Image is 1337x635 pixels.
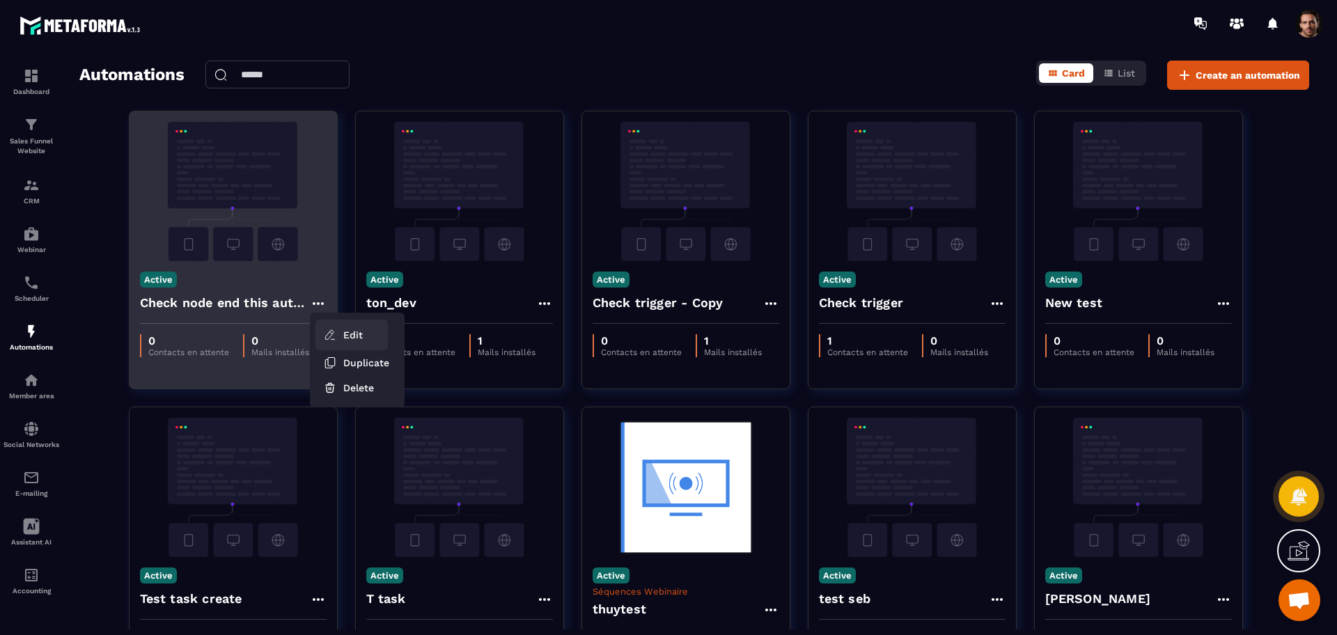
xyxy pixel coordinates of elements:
[23,469,40,486] img: email
[140,122,327,261] img: automation-background
[1167,61,1309,90] button: Create an automation
[819,293,904,313] h4: Check trigger
[23,421,40,437] img: social-network
[1279,579,1320,621] div: Mở cuộc trò chuyện
[140,567,177,583] p: Active
[1045,122,1232,261] img: automation-background
[1039,63,1093,83] button: Card
[140,589,242,609] h4: Test task create
[140,272,177,288] p: Active
[827,347,908,357] p: Contacts en attente
[315,320,388,350] a: Edit
[827,334,908,347] p: 1
[3,489,59,497] p: E-mailing
[3,343,59,351] p: Automations
[3,392,59,400] p: Member area
[366,589,406,609] h4: T task
[593,418,779,557] img: automation-background
[1095,63,1143,83] button: List
[930,334,988,347] p: 0
[819,589,871,609] h4: test seb
[1157,347,1214,357] p: Mails installés
[3,88,59,95] p: Dashboard
[819,122,1006,261] img: automation-background
[1045,272,1082,288] p: Active
[140,293,310,313] h4: Check node end this automation
[3,136,59,156] p: Sales Funnel Website
[315,375,399,400] button: Delete
[601,347,682,357] p: Contacts en attente
[23,323,40,340] img: automations
[3,106,59,166] a: formationformationSales Funnel Website
[593,122,779,261] img: automation-background
[1157,334,1214,347] p: 0
[19,13,145,38] img: logo
[366,418,553,557] img: automation-background
[601,334,682,347] p: 0
[140,418,327,557] img: automation-background
[23,274,40,291] img: scheduler
[3,538,59,546] p: Assistant AI
[3,197,59,205] p: CRM
[3,459,59,508] a: emailemailE-mailing
[148,347,229,357] p: Contacts en attente
[23,567,40,583] img: accountant
[3,215,59,264] a: automationsautomationsWebinar
[148,334,229,347] p: 0
[1118,68,1135,79] span: List
[3,57,59,106] a: formationformationDashboard
[593,272,630,288] p: Active
[1062,68,1085,79] span: Card
[375,334,455,347] p: 0
[23,177,40,194] img: formation
[1045,293,1103,313] h4: New test
[478,334,535,347] p: 1
[930,347,988,357] p: Mails installés
[366,567,403,583] p: Active
[3,508,59,556] a: Assistant AI
[366,272,403,288] p: Active
[3,264,59,313] a: schedulerschedulerScheduler
[315,350,399,375] button: Duplicate
[23,116,40,133] img: formation
[819,567,856,583] p: Active
[251,347,309,357] p: Mails installés
[366,293,416,313] h4: ton_dev
[3,587,59,595] p: Accounting
[23,68,40,84] img: formation
[366,122,553,261] img: automation-background
[23,226,40,242] img: automations
[704,334,762,347] p: 1
[1196,68,1300,82] span: Create an automation
[23,372,40,389] img: automations
[3,441,59,448] p: Social Networks
[704,347,762,357] p: Mails installés
[819,418,1006,557] img: automation-background
[3,361,59,410] a: automationsautomationsMember area
[593,567,630,583] p: Active
[3,166,59,215] a: formationformationCRM
[593,586,779,597] p: Séquences Webinaire
[1045,418,1232,557] img: automation-background
[79,61,185,90] h2: Automations
[3,295,59,302] p: Scheduler
[375,347,455,357] p: Contacts en attente
[1054,347,1134,357] p: Contacts en attente
[1054,334,1134,347] p: 0
[3,313,59,361] a: automationsautomationsAutomations
[3,246,59,253] p: Webinar
[478,347,535,357] p: Mails installés
[251,334,309,347] p: 0
[593,599,647,619] h4: thuytest
[1045,589,1151,609] h4: [PERSON_NAME]
[593,293,724,313] h4: Check trigger - Copy
[819,272,856,288] p: Active
[3,556,59,605] a: accountantaccountantAccounting
[3,410,59,459] a: social-networksocial-networkSocial Networks
[1045,567,1082,583] p: Active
